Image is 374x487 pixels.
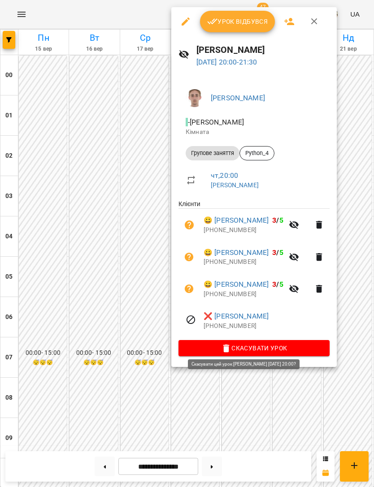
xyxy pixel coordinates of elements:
[204,215,269,226] a: 😀 [PERSON_NAME]
[207,16,268,27] span: Урок відбувся
[279,280,283,289] span: 5
[186,343,322,353] span: Скасувати Урок
[211,181,259,189] a: [PERSON_NAME]
[272,248,276,257] span: 3
[204,322,330,331] p: [PHONE_NUMBER]
[204,311,269,322] a: ❌ [PERSON_NAME]
[240,149,274,157] span: Python_4
[279,248,283,257] span: 5
[204,258,283,267] p: [PHONE_NUMBER]
[178,199,330,340] ul: Клієнти
[272,216,276,224] span: 3
[279,216,283,224] span: 5
[204,279,269,290] a: 😀 [PERSON_NAME]
[272,248,283,257] b: /
[178,278,200,300] button: Візит ще не сплачено. Додати оплату?
[178,246,200,268] button: Візит ще не сплачено. Додати оплату?
[186,149,239,157] span: Групове заняття
[204,290,283,299] p: [PHONE_NUMBER]
[186,128,322,137] p: Кімната
[186,315,196,325] svg: Візит скасовано
[178,214,200,236] button: Візит ще не сплачено. Додати оплату?
[239,146,274,160] div: Python_4
[186,89,204,107] img: 91f16941d9f136c7cdcba9b0482ea099.jpg
[178,340,330,356] button: Скасувати Урок
[272,280,283,289] b: /
[211,171,238,180] a: чт , 20:00
[272,280,276,289] span: 3
[196,58,257,66] a: [DATE] 20:00-21:30
[186,118,246,126] span: - [PERSON_NAME]
[211,94,265,102] a: [PERSON_NAME]
[200,11,275,32] button: Урок відбувся
[196,43,330,57] h6: [PERSON_NAME]
[272,216,283,224] b: /
[204,247,269,258] a: 😀 [PERSON_NAME]
[204,226,283,235] p: [PHONE_NUMBER]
